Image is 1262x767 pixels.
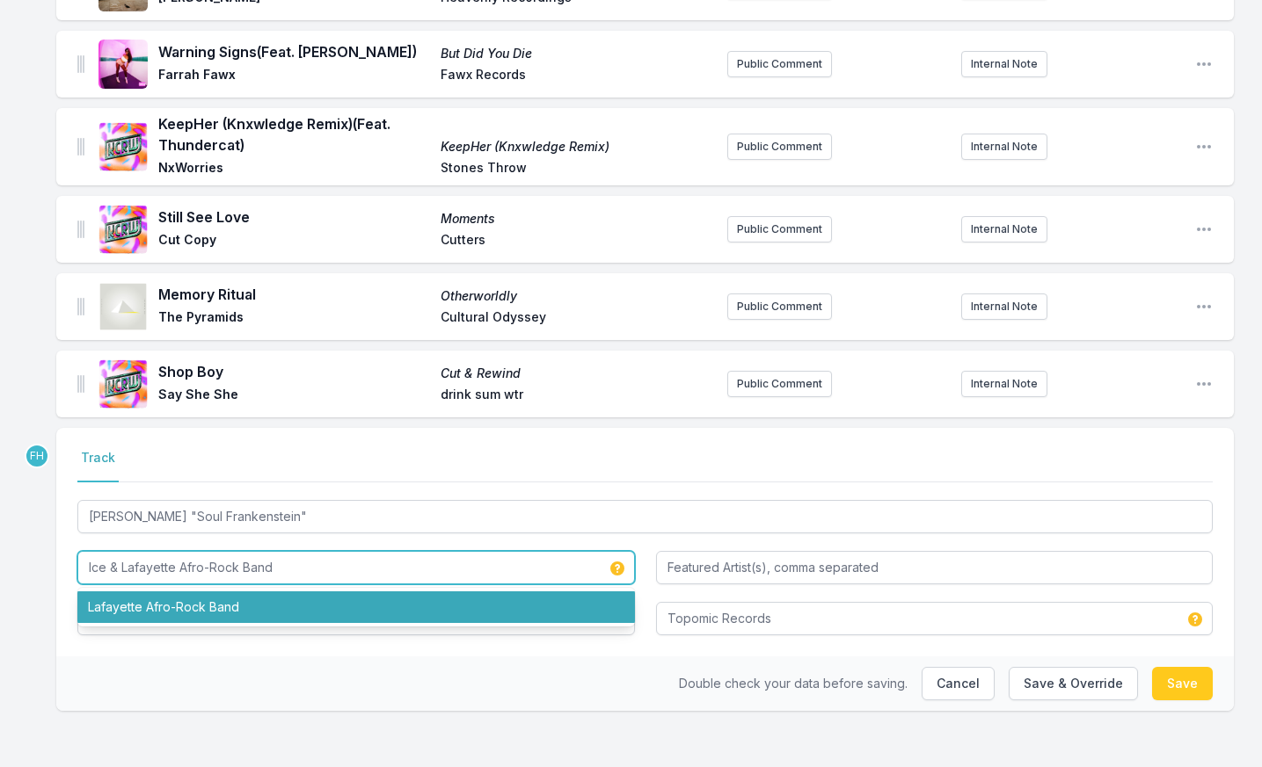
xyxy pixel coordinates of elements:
button: Open playlist item options [1195,375,1213,393]
span: Moments [441,210,712,228]
span: Cut Copy [158,231,430,252]
button: Open playlist item options [1195,298,1213,315]
button: Public Comment [727,371,832,397]
span: Otherworldly [441,287,712,305]
img: Drag Handle [77,55,84,73]
button: Internal Note [961,134,1047,160]
span: KeepHer (Knxwledge Remix) (Feat. Thundercat) [158,113,430,156]
span: Memory Ritual [158,284,430,305]
button: Internal Note [961,293,1047,320]
input: Record Label [656,602,1214,635]
input: Featured Artist(s), comma separated [656,551,1214,584]
button: Internal Note [961,371,1047,397]
button: Track [77,449,119,482]
span: The Pyramids [158,308,430,329]
span: NxWorries [158,159,430,180]
button: Open playlist item options [1195,55,1213,73]
button: Open playlist item options [1195,221,1213,238]
button: Open playlist item options [1195,138,1213,156]
img: KeepHer (Knxwledge Remix) [98,122,148,171]
img: Drag Handle [77,375,84,393]
p: Francesca Harding [25,444,49,468]
button: Internal Note [961,216,1047,242]
span: Farrah Fawx [158,66,430,87]
input: Artist [77,551,635,584]
input: Track Title [77,500,1213,533]
span: drink sum wtr [441,386,712,407]
span: Say She She [158,386,430,407]
button: Public Comment [727,51,832,77]
img: Cut & Rewind [98,359,148,409]
span: Shop Boy [158,361,430,382]
button: Internal Note [961,51,1047,77]
li: Lafayette Afro-Rock Band [77,591,635,623]
button: Save & Override [1009,667,1138,700]
span: Cut & Rewind [441,365,712,382]
img: Otherworldly [98,282,148,331]
span: Cutters [441,231,712,252]
button: Cancel [922,667,995,700]
button: Public Comment [727,134,832,160]
span: Warning Signs (Feat. [PERSON_NAME]) [158,41,430,62]
span: Cultural Odyssey [441,308,712,329]
span: KeepHer (Knxwledge Remix) [441,138,712,156]
img: Drag Handle [77,221,84,238]
img: But Did You Die [98,40,148,89]
button: Public Comment [727,216,832,242]
span: Fawx Records [441,66,712,87]
button: Save [1152,667,1213,700]
img: Drag Handle [77,138,84,156]
span: But Did You Die [441,45,712,62]
span: Still See Love [158,206,430,228]
img: Moments [98,205,148,254]
button: Public Comment [727,293,832,320]
span: Stones Throw [441,159,712,180]
img: Drag Handle [77,298,84,315]
span: Double check your data before saving. [679,676,908,691]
